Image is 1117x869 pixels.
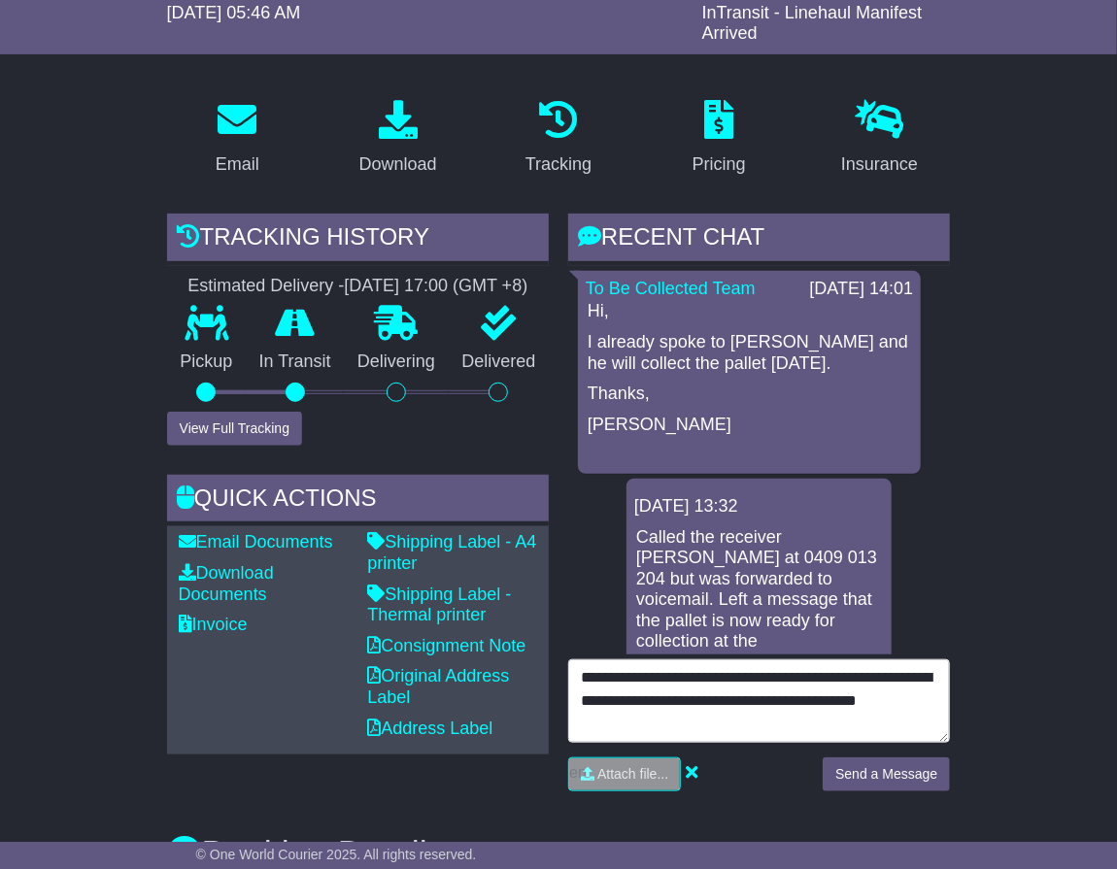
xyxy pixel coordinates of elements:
[167,214,549,266] div: Tracking history
[586,279,756,298] a: To Be Collected Team
[449,351,549,373] p: Delivered
[246,351,344,373] p: In Transit
[513,93,604,184] a: Tracking
[344,276,527,297] div: [DATE] 17:00 (GMT +8)
[588,384,911,405] p: Thanks,
[636,527,882,695] p: Called the receiver [PERSON_NAME] at 0409 013 204 but was forwarded to voicemail. Left a message ...
[179,615,248,634] a: Invoice
[344,351,448,373] p: Delivering
[167,276,549,297] div: Estimated Delivery -
[525,151,592,178] div: Tracking
[167,351,246,373] p: Pickup
[367,585,511,625] a: Shipping Label - Thermal printer
[367,636,525,655] a: Consignment Note
[367,666,509,707] a: Original Address Label
[167,412,302,446] button: View Full Tracking
[568,214,950,266] div: RECENT CHAT
[810,279,914,300] div: [DATE] 14:01
[367,719,492,738] a: Address Label
[693,151,746,178] div: Pricing
[203,93,272,184] a: Email
[702,3,922,44] span: InTransit - Linehaul Manifest Arrived
[588,332,911,374] p: I already spoke to [PERSON_NAME] and he will collect the pallet [DATE].
[588,301,911,322] p: Hi,
[829,93,931,184] a: Insurance
[588,415,911,436] p: [PERSON_NAME]
[347,93,450,184] a: Download
[167,3,301,22] span: [DATE] 05:46 AM
[841,151,918,178] div: Insurance
[823,757,950,791] button: Send a Message
[179,563,274,604] a: Download Documents
[167,475,549,527] div: Quick Actions
[216,151,259,178] div: Email
[179,532,333,551] a: Email Documents
[367,532,536,573] a: Shipping Label - A4 printer
[359,151,437,178] div: Download
[680,93,759,184] a: Pricing
[634,496,884,518] div: [DATE] 13:32
[196,847,477,862] span: © One World Courier 2025. All rights reserved.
